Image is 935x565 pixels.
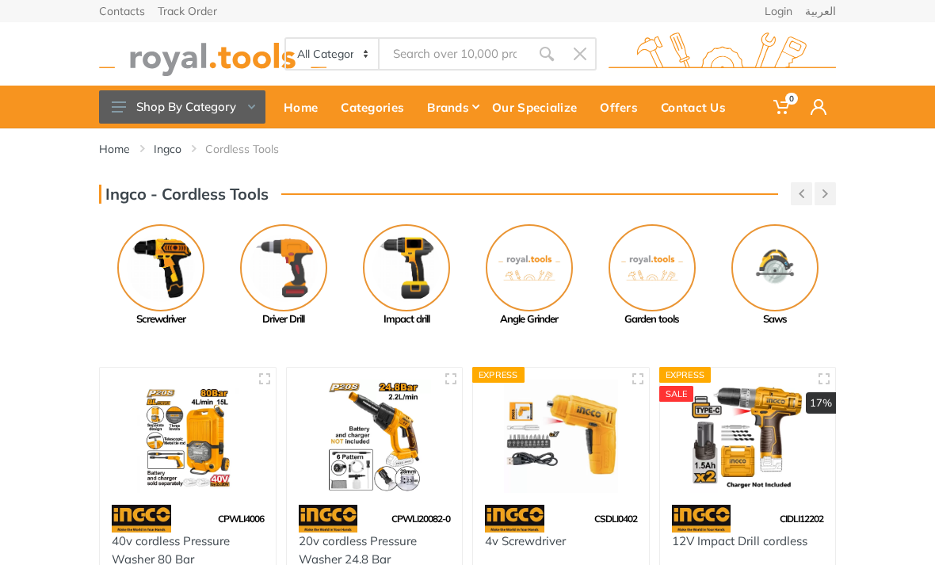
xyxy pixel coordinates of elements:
[345,224,467,327] a: Impact drill
[485,505,544,533] img: 91.webp
[590,311,713,327] div: Garden tools
[380,37,530,71] input: Site search
[467,224,590,327] a: Angle Grinder
[99,141,130,157] a: Home
[222,311,345,327] div: Driver Drill
[277,90,334,124] div: Home
[240,224,327,311] img: Royal - Driver Drill
[345,311,467,327] div: Impact drill
[117,224,204,311] img: Royal - Screwdriver
[99,185,269,204] h3: Ingco - Cordless Tools
[609,32,836,76] img: royal.tools Logo
[805,6,836,17] a: العربية
[334,86,420,128] a: Categories
[277,86,334,128] a: Home
[485,380,637,494] img: Royal Tools - 4v Screwdriver
[112,505,171,533] img: 91.webp
[485,533,566,548] a: 4v Screwdriver
[654,86,742,128] a: Contact Us
[485,90,593,124] div: Our Specialize
[593,90,654,124] div: Offers
[99,311,222,327] div: Screwdriver
[672,505,731,533] img: 91.webp
[420,90,485,124] div: Brands
[99,90,265,124] button: Shop By Category
[713,311,836,327] div: Saws
[205,141,279,157] a: Cordless Tools
[594,513,637,525] span: CSDLI0402
[158,6,217,17] a: Track Order
[299,505,358,533] img: 91.webp
[659,367,712,383] div: Express
[99,224,222,327] a: Screwdriver
[485,86,593,128] a: Our Specialize
[764,86,801,128] a: 0
[363,224,450,311] img: Royal - Impact drill
[672,380,824,494] img: Royal Tools - 12V Impact Drill cordless
[99,141,836,157] nav: breadcrumb
[99,32,326,76] img: royal.tools Logo
[334,90,420,124] div: Categories
[731,224,819,311] img: Royal - Saws
[486,224,573,311] img: No Image
[299,380,451,494] img: Royal Tools - 20v cordless Pressure Washer 24.8 Bar
[659,386,694,402] div: SALE
[785,93,798,105] span: 0
[112,380,264,494] img: Royal Tools - 40v cordless Pressure Washer 80 Bar
[765,6,792,17] a: Login
[609,224,696,311] img: No Image
[286,39,380,69] select: Category
[780,513,823,525] span: CIDLI12202
[472,367,525,383] div: Express
[672,533,807,548] a: 12V Impact Drill cordless
[154,141,181,157] a: Ingco
[590,224,713,327] a: Garden tools
[99,6,145,17] a: Contacts
[806,392,836,414] div: 17%
[218,513,264,525] span: CPWLI4006
[467,311,590,327] div: Angle Grinder
[713,224,836,327] a: Saws
[654,90,742,124] div: Contact Us
[391,513,450,525] span: CPWLI20082-0
[593,86,654,128] a: Offers
[222,224,345,327] a: Driver Drill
